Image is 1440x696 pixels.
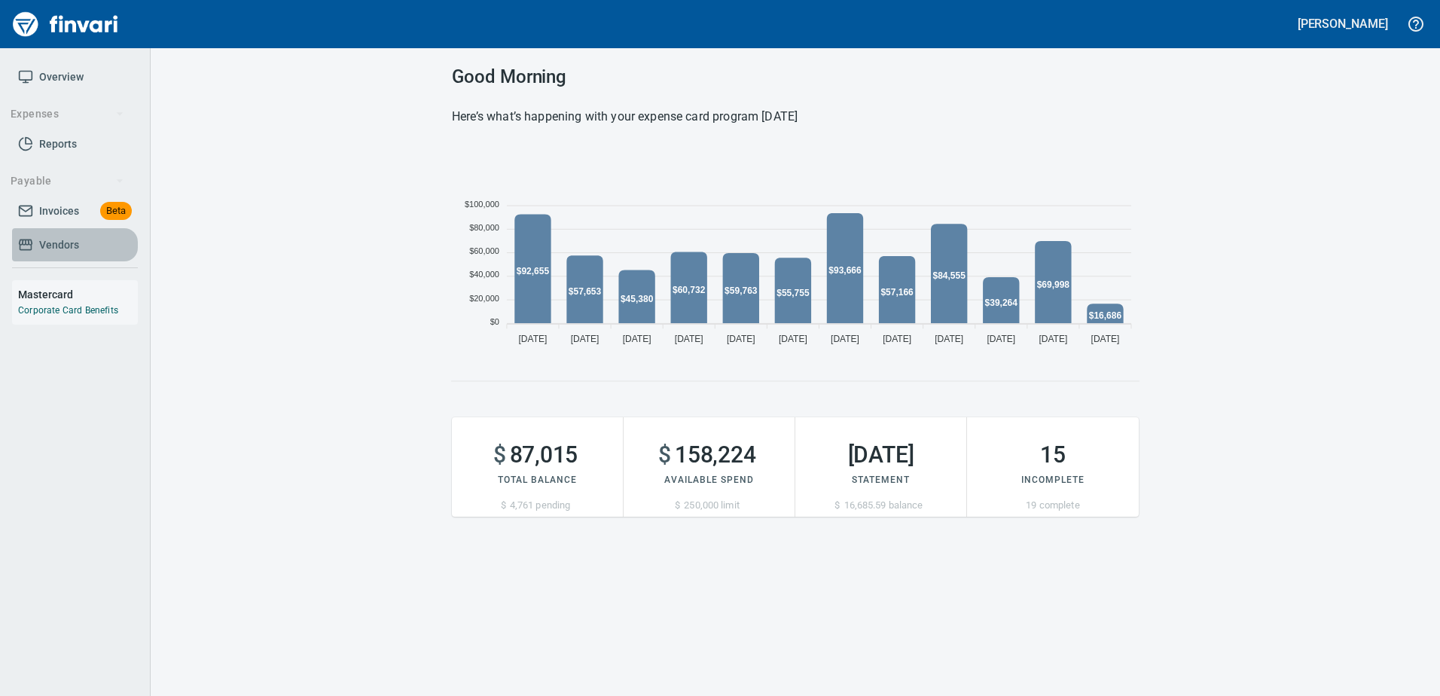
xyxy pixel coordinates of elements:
[5,167,130,195] button: Payable
[1091,334,1120,344] tspan: [DATE]
[11,105,124,124] span: Expenses
[490,317,499,326] tspan: $0
[39,135,77,154] span: Reports
[39,68,84,87] span: Overview
[39,236,79,255] span: Vendors
[18,305,118,316] a: Corporate Card Benefits
[675,334,703,344] tspan: [DATE]
[571,334,599,344] tspan: [DATE]
[100,203,132,220] span: Beta
[11,172,124,191] span: Payable
[987,334,1015,344] tspan: [DATE]
[469,223,499,232] tspan: $80,000
[452,106,1139,127] h6: Here’s what’s happening with your expense card program [DATE]
[623,334,651,344] tspan: [DATE]
[9,6,122,42] img: Finvari
[18,286,138,303] h6: Mastercard
[469,270,499,279] tspan: $40,000
[1294,12,1392,35] button: [PERSON_NAME]
[12,194,138,228] a: InvoicesBeta
[12,228,138,262] a: Vendors
[883,334,911,344] tspan: [DATE]
[452,66,1139,87] h3: Good Morning
[935,334,963,344] tspan: [DATE]
[779,334,807,344] tspan: [DATE]
[469,246,499,255] tspan: $60,000
[39,202,79,221] span: Invoices
[5,100,130,128] button: Expenses
[727,334,755,344] tspan: [DATE]
[1039,334,1067,344] tspan: [DATE]
[1298,16,1388,32] h5: [PERSON_NAME]
[519,334,548,344] tspan: [DATE]
[469,294,499,303] tspan: $20,000
[12,60,138,94] a: Overview
[465,200,499,209] tspan: $100,000
[831,334,859,344] tspan: [DATE]
[12,127,138,161] a: Reports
